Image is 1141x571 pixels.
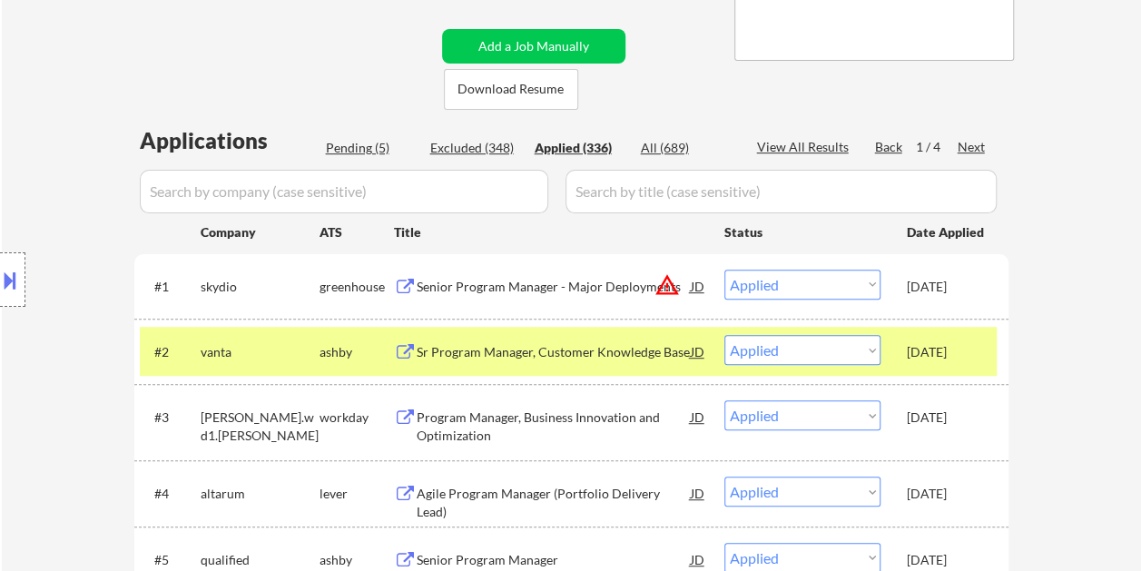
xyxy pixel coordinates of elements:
[140,170,548,213] input: Search by company (case sensitive)
[417,343,691,361] div: Sr Program Manager, Customer Knowledge Base
[535,139,625,157] div: Applied (336)
[689,477,707,509] div: JD
[641,139,732,157] div: All (689)
[201,551,320,569] div: qualified
[320,485,394,503] div: lever
[320,409,394,427] div: workday
[958,138,987,156] div: Next
[394,223,707,241] div: Title
[907,278,987,296] div: [DATE]
[320,551,394,569] div: ashby
[417,551,691,569] div: Senior Program Manager
[417,409,691,444] div: Program Manager, Business Innovation and Optimization
[417,485,691,520] div: Agile Program Manager (Portfolio Delivery Lead)
[326,139,417,157] div: Pending (5)
[320,343,394,361] div: ashby
[916,138,958,156] div: 1 / 4
[417,278,691,296] div: Senior Program Manager - Major Deployments
[201,485,320,503] div: altarum
[566,170,997,213] input: Search by title (case sensitive)
[757,138,854,156] div: View All Results
[442,29,625,64] button: Add a Job Manually
[907,343,987,361] div: [DATE]
[689,400,707,433] div: JD
[154,551,186,569] div: #5
[654,272,680,298] button: warning_amber
[875,138,904,156] div: Back
[430,139,521,157] div: Excluded (348)
[907,223,987,241] div: Date Applied
[320,223,394,241] div: ATS
[907,551,987,569] div: [DATE]
[320,278,394,296] div: greenhouse
[689,335,707,368] div: JD
[154,485,186,503] div: #4
[724,215,880,248] div: Status
[907,409,987,427] div: [DATE]
[689,270,707,302] div: JD
[907,485,987,503] div: [DATE]
[444,69,578,110] button: Download Resume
